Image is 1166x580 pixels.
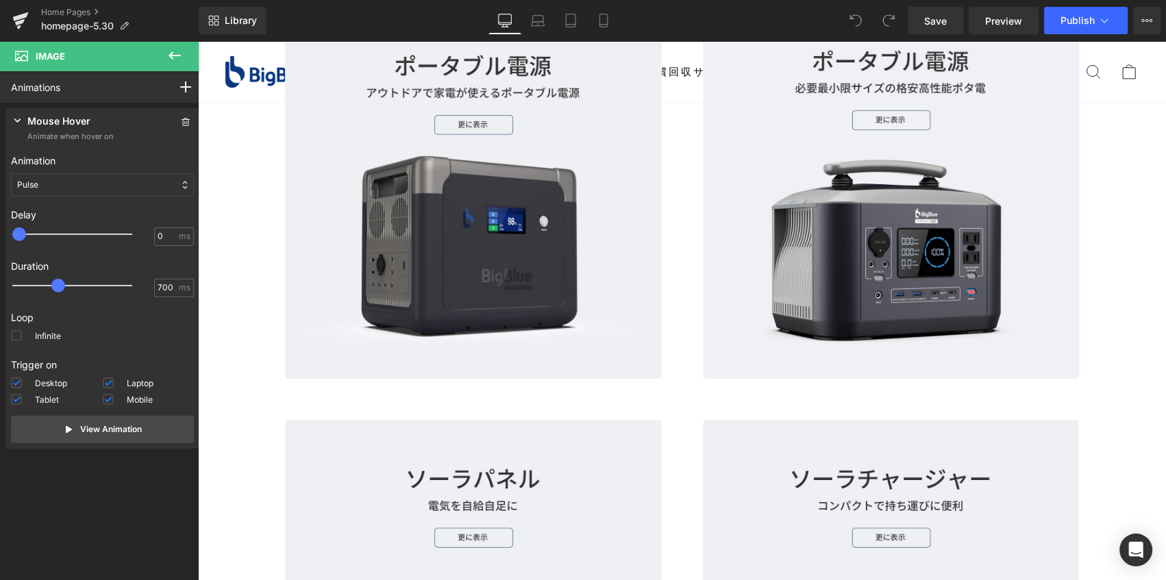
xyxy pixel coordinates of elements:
[875,7,902,34] button: Redo
[1060,15,1095,26] span: Publish
[521,7,554,34] a: Laptop
[179,230,190,242] span: ms
[11,357,194,372] p: Trigger on
[17,179,38,191] p: Pulse
[842,7,869,34] button: Undo
[27,114,90,131] p: Mouse Hover
[924,14,947,28] span: Save
[11,207,194,222] p: Delay
[11,80,60,94] a: Animations
[1133,7,1161,34] button: More
[969,7,1039,34] a: Preview
[11,377,67,394] label: Desktop
[11,153,194,168] p: Animation
[27,131,114,142] p: Animate when hover on
[985,14,1022,28] span: Preview
[41,7,199,18] a: Home Pages
[103,377,153,394] label: Laptop
[11,416,194,443] button: View Animation
[488,7,521,34] a: Desktop
[11,310,194,325] p: Loop
[1044,7,1128,34] button: Publish
[11,330,61,346] label: Infinite
[554,7,587,34] a: Tablet
[80,423,142,436] p: View Animation
[179,281,190,294] span: ms
[36,51,65,62] span: Image
[103,394,153,410] label: Mobile
[225,14,257,27] span: Library
[1119,533,1152,566] div: Open Intercom Messenger
[587,7,620,34] a: Mobile
[199,7,266,34] a: New Library
[11,394,59,410] label: Tablet
[11,259,194,273] p: Duration
[41,21,114,31] span: homepage-5.30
